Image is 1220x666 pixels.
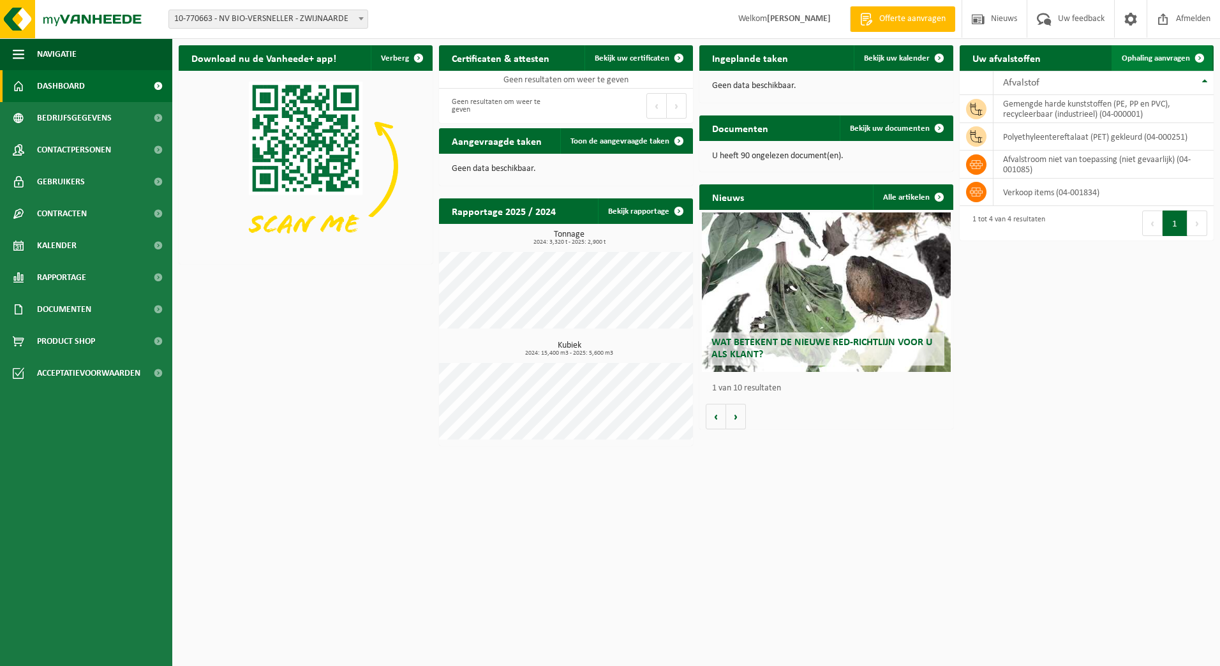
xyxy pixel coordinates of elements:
button: Volgende [726,404,746,429]
a: Bekijk uw kalender [854,45,952,71]
button: 1 [1163,211,1187,236]
span: Contactpersonen [37,134,111,166]
a: Ophaling aanvragen [1112,45,1212,71]
span: Dashboard [37,70,85,102]
h2: Uw afvalstoffen [960,45,1053,70]
td: Geen resultaten om weer te geven [439,71,693,89]
button: Previous [1142,211,1163,236]
span: Gebruikers [37,166,85,198]
span: Afvalstof [1003,78,1039,88]
span: Product Shop [37,325,95,357]
span: Wat betekent de nieuwe RED-richtlijn voor u als klant? [711,337,932,360]
h2: Download nu de Vanheede+ app! [179,45,349,70]
img: Download de VHEPlus App [179,71,433,262]
span: Bekijk uw documenten [850,124,930,133]
strong: [PERSON_NAME] [767,14,831,24]
h3: Tonnage [445,230,693,246]
td: polyethyleentereftalaat (PET) gekleurd (04-000251) [993,123,1214,151]
span: Offerte aanvragen [876,13,949,26]
td: afvalstroom niet van toepassing (niet gevaarlijk) (04-001085) [993,151,1214,179]
a: Bekijk rapportage [598,198,692,224]
span: Acceptatievoorwaarden [37,357,140,389]
button: Next [667,93,687,119]
span: Kalender [37,230,77,262]
a: Alle artikelen [873,184,952,210]
p: 1 van 10 resultaten [712,384,947,393]
span: 2024: 3,320 t - 2025: 2,900 t [445,239,693,246]
h2: Aangevraagde taken [439,128,554,153]
div: Geen resultaten om weer te geven [445,92,560,120]
td: gemengde harde kunststoffen (PE, PP en PVC), recycleerbaar (industrieel) (04-000001) [993,95,1214,123]
span: Bekijk uw kalender [864,54,930,63]
h2: Ingeplande taken [699,45,801,70]
span: 10-770663 - NV BIO-VERSNELLER - ZWIJNAARDE [168,10,368,29]
a: Bekijk uw certificaten [584,45,692,71]
span: Contracten [37,198,87,230]
span: Ophaling aanvragen [1122,54,1190,63]
h2: Rapportage 2025 / 2024 [439,198,569,223]
a: Offerte aanvragen [850,6,955,32]
span: Bedrijfsgegevens [37,102,112,134]
span: Rapportage [37,262,86,293]
span: Bekijk uw certificaten [595,54,669,63]
a: Wat betekent de nieuwe RED-richtlijn voor u als klant? [702,212,951,372]
td: verkoop items (04-001834) [993,179,1214,206]
div: 1 tot 4 van 4 resultaten [966,209,1045,237]
span: Navigatie [37,38,77,70]
a: Toon de aangevraagde taken [560,128,692,154]
h2: Nieuws [699,184,757,209]
a: Bekijk uw documenten [840,115,952,141]
button: Verberg [371,45,431,71]
span: Toon de aangevraagde taken [570,137,669,145]
span: 10-770663 - NV BIO-VERSNELLER - ZWIJNAARDE [169,10,368,28]
span: Verberg [381,54,409,63]
span: 2024: 15,400 m3 - 2025: 5,600 m3 [445,350,693,357]
p: Geen data beschikbaar. [452,165,680,174]
h3: Kubiek [445,341,693,357]
h2: Documenten [699,115,781,140]
p: Geen data beschikbaar. [712,82,941,91]
span: Documenten [37,293,91,325]
h2: Certificaten & attesten [439,45,562,70]
button: Next [1187,211,1207,236]
button: Previous [646,93,667,119]
button: Vorige [706,404,726,429]
p: U heeft 90 ongelezen document(en). [712,152,941,161]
